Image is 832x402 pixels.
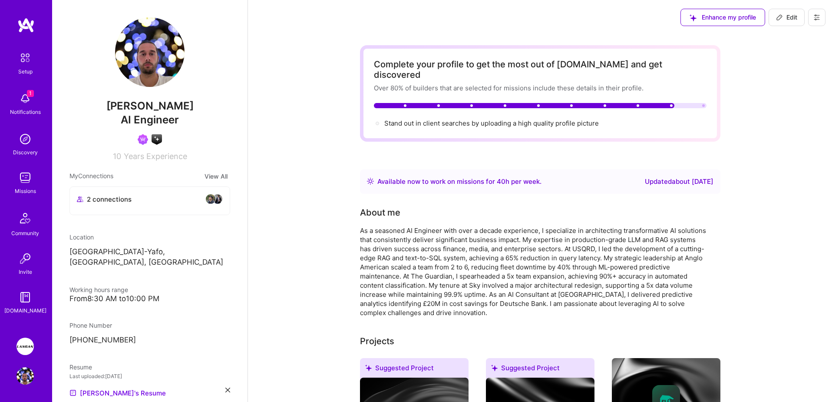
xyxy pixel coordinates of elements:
[121,113,179,126] span: AI Engineer
[491,365,498,371] i: icon SuggestedTeams
[10,107,41,116] div: Notifications
[69,186,230,215] button: 2 connectionsavataravatar
[374,83,707,93] div: Over 80% of builders that are selected for missions include these details in their profile.
[69,100,230,113] span: [PERSON_NAME]
[17,130,34,148] img: discovery
[14,367,36,385] a: User Avatar
[384,119,599,128] div: Stand out in client searches by uploading a high quality profile picture
[17,169,34,186] img: teamwork
[77,196,83,203] i: icon Collaborator
[17,338,34,355] img: Langan: AI-Copilot for Environmental Site Assessment
[113,152,121,161] span: 10
[225,388,230,392] i: icon Close
[69,335,230,346] p: [PHONE_NUMBER]
[212,194,223,204] img: avatar
[27,90,34,97] span: 1
[69,388,166,398] a: [PERSON_NAME]'s Resume
[14,338,36,355] a: Langan: AI-Copilot for Environmental Site Assessment
[377,176,541,187] div: Available now to work on missions for h per week .
[690,14,697,21] i: icon SuggestedTeams
[69,286,128,293] span: Working hours range
[69,363,92,371] span: Resume
[680,9,765,26] button: Enhance my profile
[17,289,34,306] img: guide book
[17,250,34,267] img: Invite
[645,176,713,187] div: Updated about [DATE]
[17,17,35,33] img: logo
[360,226,707,317] div: As a seasoned AI Engineer with over a decade experience, I specialize in architecting transformat...
[19,267,32,276] div: Invite
[69,294,230,303] div: From 8:30 AM to 10:00 PM
[152,134,162,145] img: A.I. guild
[69,171,113,181] span: My Connections
[360,206,400,219] div: About me
[769,9,805,26] button: Edit
[115,17,185,87] img: User Avatar
[69,322,112,329] span: Phone Number
[365,365,372,371] i: icon SuggestedTeams
[486,358,594,381] div: Suggested Project
[13,148,38,157] div: Discovery
[87,195,132,204] span: 2 connections
[367,178,374,185] img: Availability
[16,49,34,67] img: setup
[69,233,230,242] div: Location
[360,358,469,381] div: Suggested Project
[690,13,756,22] span: Enhance my profile
[776,13,797,22] span: Edit
[497,177,505,186] span: 40
[69,389,76,396] img: Resume
[69,372,230,381] div: Last uploaded: [DATE]
[360,335,394,348] div: Projects
[17,90,34,107] img: bell
[205,194,216,204] img: avatar
[18,67,33,76] div: Setup
[11,229,39,238] div: Community
[374,59,707,80] div: Complete your profile to get the most out of [DOMAIN_NAME] and get discovered
[124,152,187,161] span: Years Experience
[69,247,230,268] p: [GEOGRAPHIC_DATA]-Yafo, [GEOGRAPHIC_DATA], [GEOGRAPHIC_DATA]
[4,306,46,315] div: [DOMAIN_NAME]
[202,171,230,181] button: View All
[17,367,34,385] img: User Avatar
[15,208,36,229] img: Community
[138,134,148,145] img: Been on Mission
[15,186,36,196] div: Missions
